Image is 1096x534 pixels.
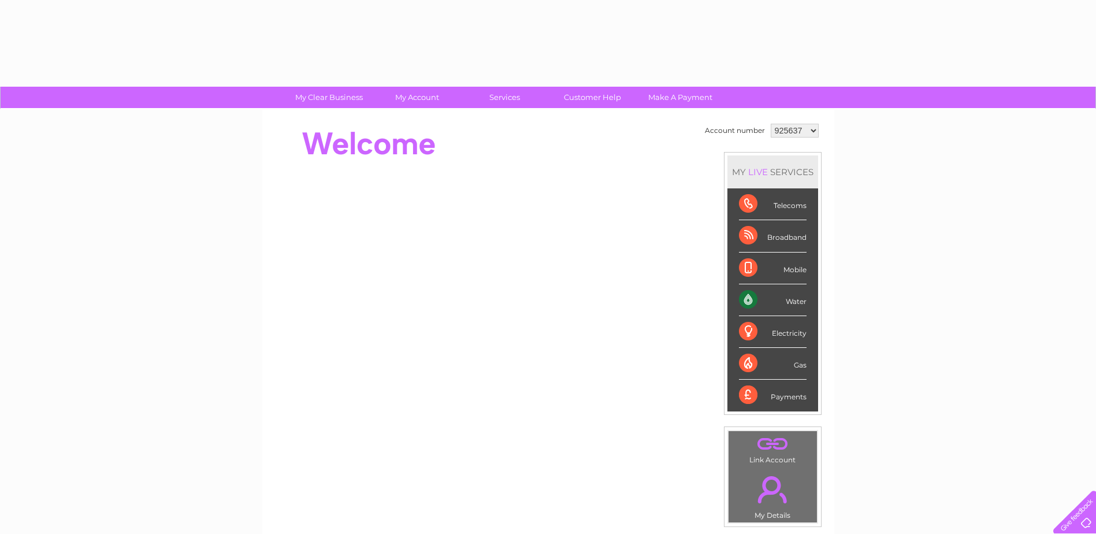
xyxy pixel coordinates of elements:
[728,466,818,523] td: My Details
[739,188,807,220] div: Telecoms
[739,316,807,348] div: Electricity
[728,431,818,467] td: Link Account
[731,469,814,510] a: .
[746,166,770,177] div: LIVE
[727,155,818,188] div: MY SERVICES
[739,253,807,284] div: Mobile
[739,220,807,252] div: Broadband
[739,348,807,380] div: Gas
[731,434,814,454] a: .
[369,87,465,108] a: My Account
[457,87,552,108] a: Services
[702,121,768,140] td: Account number
[545,87,640,108] a: Customer Help
[739,380,807,411] div: Payments
[281,87,377,108] a: My Clear Business
[633,87,728,108] a: Make A Payment
[739,284,807,316] div: Water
